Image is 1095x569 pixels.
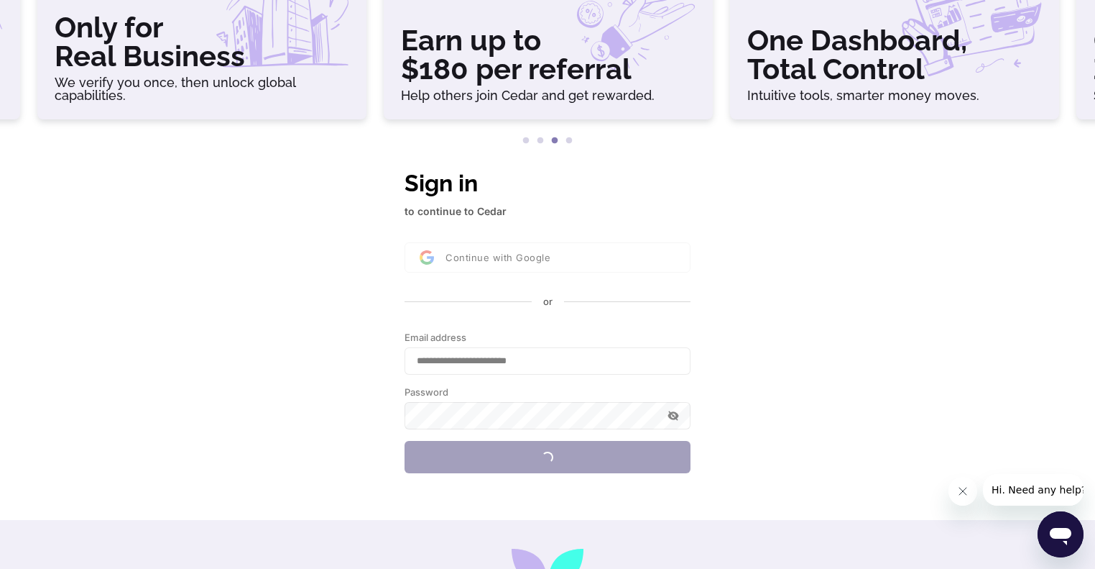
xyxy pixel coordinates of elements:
[405,204,690,219] p: to continue to Cedar
[547,134,562,148] button: 3
[405,166,690,201] h1: Sign in
[55,13,349,70] h3: Only for Real Business
[9,10,103,22] span: Hi. Need any help?
[562,134,576,148] button: 4
[948,477,977,506] iframe: Close message
[533,134,547,148] button: 2
[519,134,533,148] button: 1
[401,89,696,102] h6: Help others join Cedar and get rewarded.
[665,407,682,424] button: Hide password
[983,474,1084,506] iframe: Message from company
[401,26,696,83] h3: Earn up to $180 per referral
[747,26,1042,83] h3: One Dashboard, Total Control
[543,296,553,309] p: or
[55,76,349,102] h6: We verify you once, then unlock global capabilities.
[1038,511,1084,557] iframe: Button to launch messaging window
[747,89,1042,102] h6: Intuitive tools, smarter money moves.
